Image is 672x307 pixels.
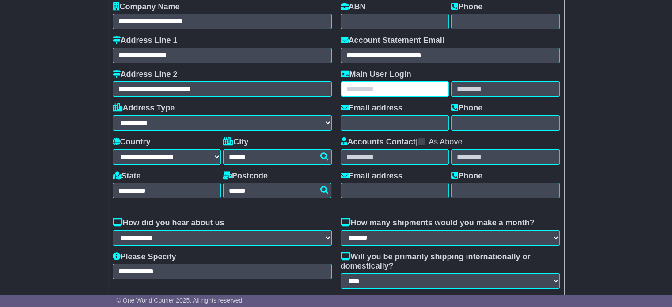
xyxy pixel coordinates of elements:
label: Address Type [113,103,175,113]
div: | [341,137,560,149]
label: Phone [451,103,482,113]
label: How did you hear about us [113,218,224,228]
label: Account Statement Email [341,36,444,45]
label: Country [113,137,151,147]
label: Email address [341,103,402,113]
label: Phone [451,2,482,12]
label: ABN [341,2,366,12]
label: Postcode [223,171,268,181]
label: Company Name [113,2,180,12]
label: Accounts Contact [341,137,416,147]
span: © One World Courier 2025. All rights reserved. [117,297,244,304]
label: Please Specify [113,252,176,262]
label: City [223,137,248,147]
label: As Above [429,137,462,147]
label: Address Line 1 [113,36,178,45]
label: Main User Login [341,70,411,80]
label: Will you be primarily shipping internationally or domestically? [341,252,560,271]
label: Phone [451,171,482,181]
label: State [113,171,141,181]
label: How many shipments would you make a month? [341,218,535,228]
label: Address Line 2 [113,70,178,80]
label: Email address [341,171,402,181]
